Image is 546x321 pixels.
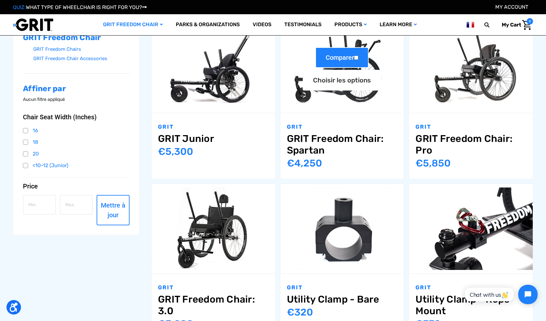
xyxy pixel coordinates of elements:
[158,146,193,157] span: €‌5,300
[23,113,97,121] span: Chair Seat Width (Inches)
[287,123,398,131] p: GRIT
[13,4,147,10] a: QUIZ:WHAT TYPE OF WHEELCHAIR IS RIGHT FOR YOU?
[23,195,56,215] input: Min.
[97,14,169,35] a: GRIT Freedom Chair
[522,20,531,30] img: Cart
[23,84,130,93] h2: Affiner par
[502,22,521,28] span: My Cart
[158,284,269,292] p: GRIT
[158,133,269,144] a: GRIT Junior,$4,995.00
[409,184,533,273] a: Utility Clamp - Rope Mount,$349.00
[287,157,322,169] span: €‌4,250
[23,149,130,159] a: 20
[409,187,533,270] img: Utility Clamp - Rope Mount
[23,161,130,170] a: <10-12 (Junior)
[169,14,246,35] a: Parks & Organizations
[328,14,373,35] a: Products
[246,14,278,35] a: Videos
[280,187,404,270] img: Utility Clamp - Bare
[415,284,526,292] p: GRIT
[33,54,130,63] a: GRIT Freedom Chair Accessories
[373,14,423,35] a: Learn More
[527,18,533,25] span: 0
[13,18,53,31] img: GRIT All-Terrain Wheelchair and Mobility Equipment
[415,123,526,131] p: GRIT
[287,294,398,305] a: Utility Clamp - Bare,$299.00
[23,182,130,190] button: Price
[458,279,543,310] iframe: Tidio Chat
[287,284,398,292] p: GRIT
[287,306,313,318] span: €‌320
[354,56,358,60] input: Comparer
[13,4,26,10] span: QUIZ:
[152,187,275,270] img: GRIT Freedom Chair: 3.0
[23,96,130,103] p: Aucun filtre appliqué
[487,18,497,32] input: Search
[278,14,328,35] a: Testimonials
[23,182,38,190] span: Price
[33,45,130,54] a: GRIT Freedom Chairs
[467,21,474,29] img: fr.png
[315,47,369,68] label: Comparer
[497,18,533,32] a: Panier avec 0 article
[158,123,269,131] p: GRIT
[23,33,130,42] h2: GRIT Freedom Chair
[415,157,451,169] span: €‌5,850
[158,294,269,317] a: GRIT Freedom Chair: 3.0,$2,995.00
[415,133,526,156] a: GRIT Freedom Chair: Pro,$5,495.00
[60,195,93,215] input: Max.
[97,195,130,225] button: Mettre à jour
[23,137,130,147] a: 18
[23,126,130,135] a: 16
[23,113,130,121] button: Chair Seat Width (Inches)
[287,133,398,156] a: GRIT Freedom Chair: Spartan,$3,995.00
[415,294,526,317] a: Utility Clamp - Rope Mount,$349.00
[280,184,404,273] a: Utility Clamp - Bare,$299.00
[303,70,381,91] a: Choisir les options
[495,4,528,10] a: Compte
[152,184,275,273] a: GRIT Freedom Chair: 3.0,$2,995.00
